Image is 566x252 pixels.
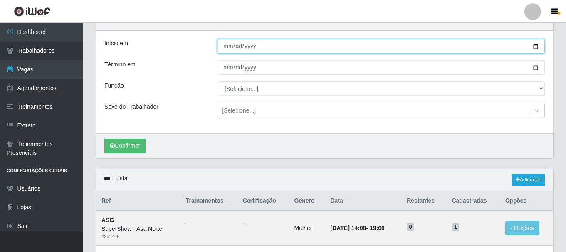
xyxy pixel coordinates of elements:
[447,191,500,211] th: Cadastradas
[222,106,256,115] div: [Selecione...]
[14,6,51,17] img: CoreUI Logo
[104,139,146,153] button: Confirmar
[181,191,238,211] th: Trainamentos
[218,60,545,75] input: 00/00/0000
[512,174,545,186] a: Adicionar
[101,225,176,233] div: SuperShow - Asa Norte
[325,191,402,211] th: Data
[238,191,289,211] th: Certificação
[243,220,284,229] ul: --
[96,191,181,211] th: Ref
[407,223,414,231] span: 0
[500,191,553,211] th: Opções
[186,220,233,229] ul: --
[218,39,545,54] input: 00/00/0000
[96,169,553,191] div: Lista
[104,60,136,69] label: Término em
[505,221,539,235] button: Opções
[452,223,459,231] span: 1
[402,191,447,211] th: Restantes
[104,39,128,48] label: Início em
[330,225,384,231] strong: -
[104,103,158,111] label: Sexo do Trabalhador
[330,225,366,231] time: [DATE] 14:00
[289,210,326,245] td: Mulher
[370,225,385,231] time: 19:00
[289,191,326,211] th: Gênero
[101,217,114,223] strong: ASG
[101,233,176,240] div: # 322415
[104,81,124,90] label: Função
